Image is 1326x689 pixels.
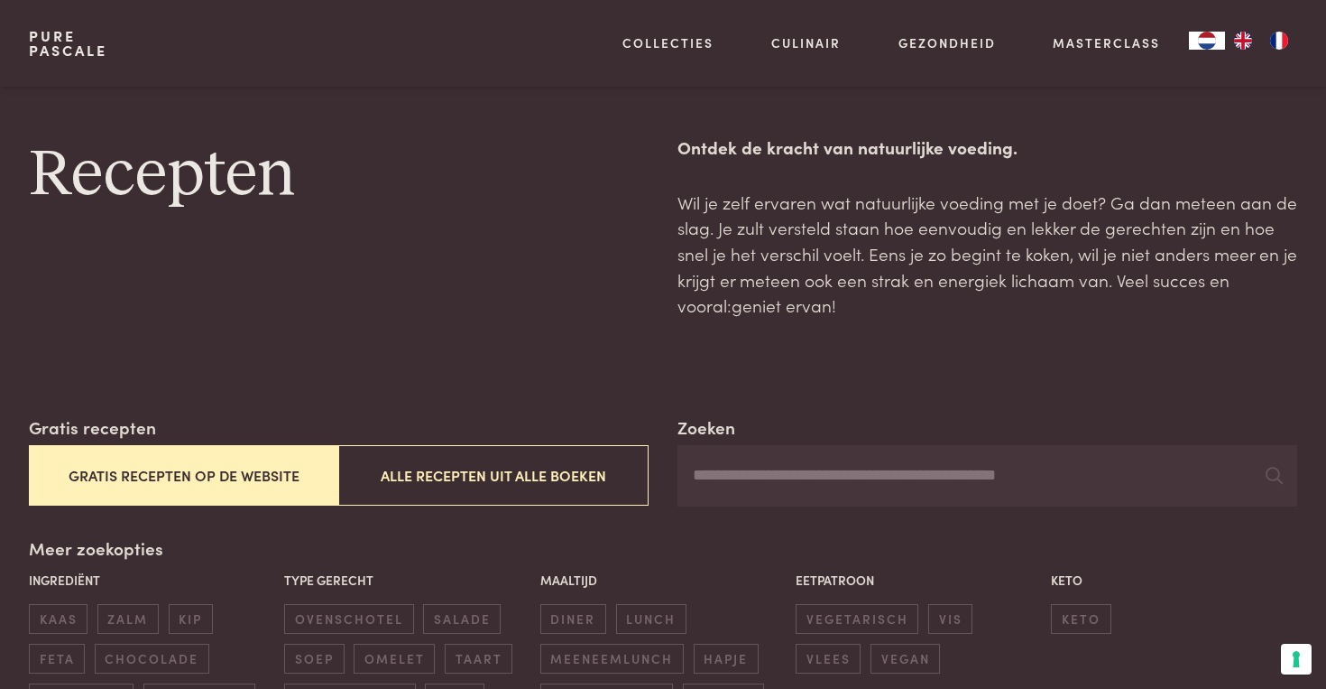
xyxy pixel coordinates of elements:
label: Zoeken [677,414,735,441]
span: kip [169,604,213,634]
span: omelet [354,644,435,674]
span: salade [423,604,501,634]
button: Gratis recepten op de website [29,445,339,506]
a: Masterclass [1053,33,1160,52]
button: Uw voorkeuren voor toestemming voor trackingtechnologieën [1281,644,1312,675]
a: Collecties [622,33,714,52]
button: Alle recepten uit alle boeken [338,445,649,506]
a: PurePascale [29,29,107,58]
span: keto [1051,604,1110,634]
span: feta [29,644,85,674]
p: Ingrediënt [29,571,275,590]
strong: Ontdek de kracht van natuurlijke voeding. [677,135,1018,159]
span: soep [284,644,344,674]
aside: Language selected: Nederlands [1189,32,1297,50]
a: Culinair [771,33,841,52]
a: Gezondheid [898,33,996,52]
p: Wil je zelf ervaren wat natuurlijke voeding met je doet? Ga dan meteen aan de slag. Je zult verst... [677,190,1297,319]
span: hapje [694,644,759,674]
a: NL [1189,32,1225,50]
p: Maaltijd [540,571,787,590]
span: zalm [97,604,159,634]
div: Language [1189,32,1225,50]
span: vis [928,604,972,634]
span: vegetarisch [796,604,918,634]
span: diner [540,604,606,634]
span: chocolade [95,644,209,674]
h1: Recepten [29,135,649,216]
span: kaas [29,604,87,634]
span: taart [445,644,512,674]
p: Keto [1051,571,1297,590]
p: Type gerecht [284,571,530,590]
p: Eetpatroon [796,571,1042,590]
span: ovenschotel [284,604,413,634]
span: lunch [616,604,686,634]
a: FR [1261,32,1297,50]
span: vegan [870,644,940,674]
span: meeneemlunch [540,644,684,674]
span: vlees [796,644,861,674]
ul: Language list [1225,32,1297,50]
a: EN [1225,32,1261,50]
label: Gratis recepten [29,414,156,441]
